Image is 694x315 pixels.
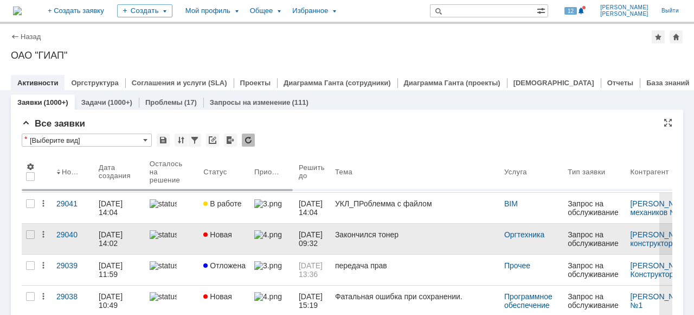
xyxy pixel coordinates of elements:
a: Соглашения и услуги (SLA) [132,79,227,87]
a: [PERSON_NAME] [630,199,692,208]
span: Доступ к папке проекта 1916 (Павленко) [20,9,86,73]
div: [DATE] 14:02 [99,230,125,248]
div: Осталось на решение [150,160,187,184]
div: 29040 [56,230,90,239]
span: Новая [203,230,232,239]
span: 12 [564,7,577,15]
img: download [59,61,69,70]
div: Действия [39,230,48,239]
div: Тип заявки [568,168,605,176]
span: Все заявки [22,118,85,129]
a: Задачи [81,98,106,106]
div: Максим Зуев, maksim.zuev@giap.ru, Отправитель подтверждён и проверен [13,83,36,92]
span: [DATE] 09:32 [299,230,325,248]
img: logo [13,7,22,15]
div: Услуга [504,168,527,176]
th: Тип заявки [563,151,626,193]
div: УКЛ_ПРоблемма с файлом [335,199,496,208]
div: Запрос на обслуживание [568,230,621,248]
h1: HTTP Status 404 – Не найдено [4,8,544,22]
div: \\Rumofsv0001\гродно. новая гранбашня_1500$ [20,225,231,237]
div: [DATE] 10:49 [99,292,125,310]
div: (1000+) [108,98,132,106]
span: [DATE] 15:19 [299,292,325,310]
a: Запрос на обслуживание [563,193,626,223]
a: [PERSON_NAME] [630,230,692,239]
div: Обновлять список [242,134,255,147]
a: [DATE] 14:04 [294,193,331,223]
a: Оргтехника [504,230,544,239]
a: Новая [199,224,250,254]
a: Проблемы [145,98,183,106]
img: statusbar-100 (1).png [150,230,177,239]
a: BIM [504,199,518,208]
a: [DATE] в 9:52 [40,83,65,102]
div: Действия [39,261,48,270]
a: передача прав [331,255,500,285]
div: Действия [39,292,48,301]
a: Запрос на обслуживание [563,224,626,254]
a: База знаний [646,79,689,87]
div: (17) [184,98,197,106]
a: Диаграмма Ганта (сотрудники) [284,79,391,87]
a: Отчеты [607,79,634,87]
div: Дата создания [99,163,132,180]
a: 29041 [52,193,94,223]
div: 29038 [56,292,90,301]
div: Тема [335,168,353,176]
div: Закончился тонер [335,230,496,239]
span: [PERSON_NAME] [600,4,648,11]
th: Тема [331,151,500,193]
th: Статус [199,151,250,193]
a: Закончился тонер [331,224,500,254]
div: [PERSON_NAME], добрый день. [20,155,231,167]
a: 4.png [250,224,294,254]
div: Фильтрация... [188,134,201,147]
a: Заявки [17,98,42,106]
div: [DATE] 14:04 [99,199,125,217]
div: На всю страницу [664,118,672,127]
img: statusbar-100 (1).png [150,261,177,270]
div: 29041 [56,199,90,208]
span: [PERSON_NAME] [600,11,648,17]
div: Запрос на обслуживание [568,199,621,217]
div: Сделать домашней страницей [670,30,683,43]
div: 2 получателя [13,92,78,114]
span: maksim.zuev@giap.ru [13,83,34,92]
span: Настройки [26,162,35,171]
span: [DATE] 13:36 [299,261,325,279]
a: Назад [21,33,41,41]
img: 4.png [254,292,281,301]
a: Перейти на домашнюю страницу [13,7,22,15]
a: УКЛ_ПРоблемма с файлом [331,193,500,223]
a: В работе [199,193,250,223]
th: Приоритет [250,151,294,193]
a: statusbar-100 (1).png [145,224,200,254]
div: ОАО "ГИАП" [11,50,683,61]
div: Контрагент [630,168,669,176]
a: 3.png [250,193,294,223]
a: 29040 [52,224,94,254]
a: [DATE] 14:02 [94,224,145,254]
a: Программное обеспечение [504,292,555,310]
span: [DATE] 14:04 [299,199,325,217]
div: Сортировка... [175,134,188,147]
a: 29039 [52,255,94,285]
img: download [2,78,12,87]
a: Отложена [199,255,250,285]
img: statusbar-100 (1).png [150,199,177,208]
div: (1000+) [43,98,68,106]
th: Номер [52,151,94,193]
div: (111) [292,98,309,106]
strong: [PERSON_NAME] [20,261,92,270]
a: Прочее [504,261,530,270]
img: statusbar-40 (1).png [150,292,177,301]
div: Статус [203,168,227,176]
a: [PERSON_NAME] [630,292,692,301]
button: Переслать [56,121,120,141]
img: 3.png [254,199,281,208]
th: Дата создания [94,151,145,193]
a: 3.png [250,255,294,285]
div: Фатальная ошибка при сохранении. [335,292,496,301]
a: statusbar-100 (1).png [145,255,200,285]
